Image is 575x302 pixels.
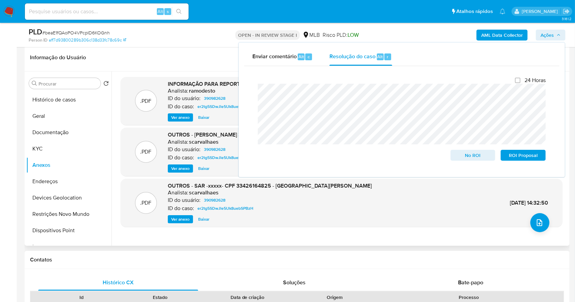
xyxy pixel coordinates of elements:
[168,131,374,139] span: OUTROS - [PERSON_NAME] 390982628_2025_09_10_11_11_53 - Tabla dinÃ¡mica 1
[201,145,228,154] a: 390982628
[378,53,383,60] span: Alt
[455,150,491,160] span: No ROI
[458,279,483,286] span: Bate-papo
[168,139,188,145] p: Analista:
[522,8,560,15] p: carla.siqueira@mercadolivre.com
[476,30,528,41] button: AML Data Collector
[481,30,523,41] b: AML Data Collector
[26,141,112,157] button: KYC
[168,215,193,223] button: Ver anexo
[525,77,546,84] span: 24 Horas
[197,102,253,111] span: er2tg5SDwJle5Uk8uebSPBzH
[168,88,188,94] p: Analista:
[195,113,213,122] button: Baixar
[171,216,190,223] span: Ver anexo
[501,150,546,161] button: ROI Proposal
[204,196,225,204] span: 390982628
[252,52,297,60] span: Enviar comentário
[195,204,256,212] a: er2tg5SDwJle5Uk8uebSPBzH
[30,256,564,263] h1: Contatos
[204,145,225,154] span: 390982628
[308,53,310,60] span: c
[26,206,112,222] button: Restrições Novo Mundo
[103,81,109,88] button: Retornar ao pedido padrão
[201,196,228,204] a: 390982628
[189,189,219,196] h6: scarvalhaes
[29,37,47,43] b: Person ID
[195,164,213,173] button: Baixar
[168,164,193,173] button: Ver anexo
[197,204,253,212] span: er2tg5SDwJle5Uk8uebSPBzH
[300,294,369,301] div: Origem
[168,182,372,190] span: OUTROS - SAR -xxxxx- CPF 33426164825 - [GEOGRAPHIC_DATA][PERSON_NAME]
[126,294,195,301] div: Estado
[536,30,565,41] button: Ações
[167,8,169,15] span: s
[323,31,359,39] span: Risco PLD:
[329,52,375,60] span: Resolução do caso
[195,102,256,111] a: er2tg5SDwJle5Uk8uebSPBzH
[195,154,256,162] a: er2tg5SDwJle5Uk8uebSPBzH
[30,54,86,61] h1: Informação do Usuário
[168,113,193,122] button: Ver anexo
[510,199,548,207] span: [DATE] 14:32:50
[141,97,152,105] p: .PDF
[562,16,572,21] span: 3.161.2
[198,114,209,121] span: Baixar
[171,114,190,121] span: Ver anexo
[298,53,304,60] span: Alt
[158,8,163,15] span: Alt
[189,139,219,145] h6: scarvalhaes
[42,29,110,36] span: # beaE1fQAoPO4VPcpID6KOGnh
[197,154,253,162] span: er2tg5SDwJle5Uk8uebSPBzH
[348,31,359,39] span: LOW
[26,190,112,206] button: Devices Geolocation
[541,30,554,41] span: Ações
[168,80,454,88] span: INFORMAÇÃO PARA REPORTE - COAF - SAR - er2tg5SDwJle5Uk8uebSPBzH - CPF 33426164825 - [PERSON_NAME]
[204,94,225,102] span: 390982628
[168,189,188,196] p: Analista:
[32,81,37,86] button: Procurar
[141,148,152,156] p: .PDF
[451,150,496,161] button: No ROI
[530,213,549,232] button: upload-file
[171,165,190,172] span: Ver anexo
[172,7,186,16] button: search-icon
[500,9,505,14] a: Notificações
[47,294,116,301] div: Id
[26,239,112,255] button: Items
[26,124,112,141] button: Documentação
[515,78,520,83] input: 24 Horas
[26,92,112,108] button: Histórico de casos
[201,94,228,102] a: 390982628
[189,88,215,94] h6: ramodesto
[29,26,42,37] b: PLD
[25,7,189,16] input: Pesquise usuários ou casos...
[39,81,98,87] input: Procurar
[198,216,209,223] span: Baixar
[168,197,201,204] p: ID do usuário:
[168,103,194,110] p: ID do caso:
[168,154,194,161] p: ID do caso:
[303,31,320,39] div: MLB
[168,205,194,212] p: ID do caso:
[235,30,300,40] p: OPEN - IN REVIEW STAGE I
[379,294,559,301] div: Processo
[505,150,541,160] span: ROI Proposal
[198,165,209,172] span: Baixar
[456,8,493,15] span: Atalhos rápidos
[168,95,201,102] p: ID do usuário:
[387,53,388,60] span: r
[26,108,112,124] button: Geral
[26,173,112,190] button: Endereços
[563,8,570,15] a: Sair
[204,294,291,301] div: Data de criação
[195,215,213,223] button: Baixar
[103,279,134,286] span: Histórico CX
[49,37,126,43] a: aff7d93800289b306c138d33fc78c69c
[283,279,306,286] span: Soluções
[26,222,112,239] button: Dispositivos Point
[141,199,152,207] p: .PDF
[26,157,112,173] button: Anexos
[168,146,201,153] p: ID do usuário:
